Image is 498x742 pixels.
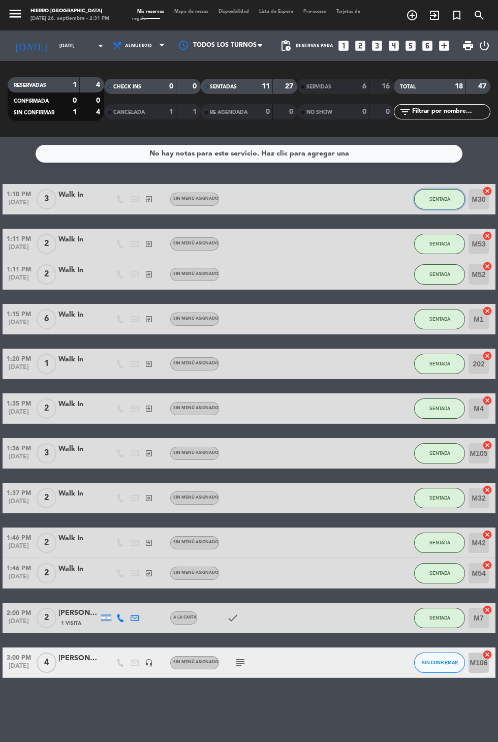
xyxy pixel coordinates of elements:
[473,9,485,21] i: search
[3,199,35,211] span: [DATE]
[3,562,35,573] span: 1:46 PM
[173,540,219,544] span: Sin menú asignado
[145,569,153,577] i: exit_to_app
[429,241,450,246] span: SENTADA
[399,106,411,118] i: filter_list
[482,650,492,660] i: cancel
[145,405,153,413] i: exit_to_app
[58,653,99,664] div: [PERSON_NAME]
[429,271,450,277] span: SENTADA
[125,43,151,49] span: Almuerzo
[37,234,56,254] span: 2
[95,40,107,52] i: arrow_drop_down
[173,660,219,664] span: Sin menú asignado
[173,197,219,201] span: Sin menú asignado
[298,9,331,14] span: Pre-acceso
[3,651,35,663] span: 3:00 PM
[429,316,450,322] span: SENTADA
[482,395,492,406] i: cancel
[113,84,141,89] span: CHECK INS
[37,398,56,419] span: 2
[3,498,35,510] span: [DATE]
[451,9,463,21] i: turned_in_not
[482,186,492,196] i: cancel
[145,240,153,248] i: exit_to_app
[193,83,199,90] strong: 0
[8,36,54,56] i: [DATE]
[296,43,333,49] span: Reservas para
[406,9,418,21] i: add_circle_outline
[58,189,99,201] div: Walk In
[58,264,99,276] div: Walk In
[289,108,295,115] strong: 0
[414,653,465,673] button: SIN CONFIRMAR
[3,352,35,364] span: 1:20 PM
[3,606,35,618] span: 2:00 PM
[478,40,490,52] i: power_settings_new
[482,231,492,241] i: cancel
[58,234,99,245] div: Walk In
[173,571,219,575] span: Sin menú asignado
[482,485,492,495] i: cancel
[478,30,490,61] div: LOG OUT
[73,97,77,104] strong: 0
[37,264,56,285] span: 2
[58,309,99,321] div: Walk In
[429,196,450,202] span: SENTADA
[3,453,35,465] span: [DATE]
[58,607,99,619] div: [PERSON_NAME]
[145,360,153,368] i: exit_to_app
[429,540,450,545] span: SENTADA
[169,108,173,115] strong: 1
[482,560,492,570] i: cancel
[414,398,465,419] button: SENTADA
[429,361,450,366] span: SENTADA
[3,573,35,585] span: [DATE]
[279,40,292,52] span: pending_actions
[429,570,450,576] span: SENTADA
[266,108,270,115] strong: 0
[478,83,488,90] strong: 47
[145,315,153,323] i: exit_to_app
[421,39,434,52] i: looks_6
[14,99,49,104] span: CONFIRMADA
[3,274,35,286] span: [DATE]
[169,9,213,14] span: Mapa de mesas
[37,563,56,583] span: 2
[213,9,254,14] span: Disponibilidad
[37,354,56,374] span: 1
[145,449,153,457] i: exit_to_app
[482,261,492,271] i: cancel
[337,39,350,52] i: looks_one
[3,486,35,498] span: 1:37 PM
[73,81,77,88] strong: 1
[210,84,237,89] span: SENTADAS
[30,15,109,23] div: [DATE] 26. septiembre - 2:31 PM
[173,361,219,365] span: Sin menú asignado
[37,189,56,209] span: 3
[3,188,35,199] span: 1:10 PM
[422,660,458,665] span: SIN CONFIRMAR
[414,443,465,463] button: SENTADA
[173,272,219,276] span: Sin menú asignado
[285,83,295,90] strong: 27
[37,443,56,463] span: 3
[96,97,102,104] strong: 0
[482,306,492,316] i: cancel
[193,108,199,115] strong: 1
[37,309,56,329] span: 6
[145,195,153,203] i: exit_to_app
[14,110,54,115] span: SIN CONFIRMAR
[386,108,392,115] strong: 0
[73,109,77,116] strong: 1
[429,450,450,456] span: SENTADA
[414,354,465,374] button: SENTADA
[14,83,46,88] span: RESERVADAS
[173,406,219,410] span: Sin menú asignado
[173,241,219,245] span: Sin menú asignado
[414,264,465,285] button: SENTADA
[438,39,451,52] i: add_box
[262,83,270,90] strong: 11
[58,443,99,455] div: Walk In
[30,8,109,15] div: Hierro [GEOGRAPHIC_DATA]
